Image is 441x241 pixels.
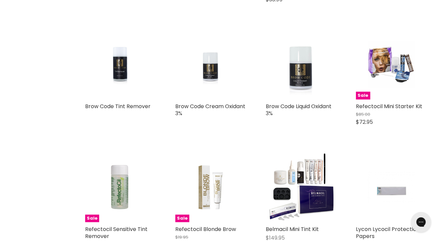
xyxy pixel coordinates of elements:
[408,210,434,234] iframe: Gorgias live chat messenger
[356,102,422,110] a: Refectocil Mini Starter Kit
[356,92,370,99] span: Sale
[368,29,414,99] img: Refectocil Mini Starter Kit
[356,111,370,117] span: $85.00
[368,152,414,222] img: Lycon Lycocil Protection Papers
[266,29,336,99] img: Brow Code Liquid Oxidant 3%
[175,215,189,222] span: Sale
[85,152,155,222] a: Refectocil Sensitive Tint RemoverSale
[187,152,234,222] img: Refectocil Blonde Brow
[175,102,245,117] a: Brow Code Cream Oxidant 3%
[175,29,245,99] a: Brow Code Cream Oxidant 3%
[356,118,373,126] span: $72.95
[175,225,236,233] a: Refectocil Blonde Brow
[97,152,144,222] img: Refectocil Sensitive Tint Remover
[356,152,426,222] a: Lycon Lycocil Protection Papers
[85,225,148,240] a: Refectocil Sensitive Tint Remover
[187,29,234,99] img: Brow Code Cream Oxidant 3%
[175,152,245,222] a: Refectocil Blonde BrowSale
[85,215,99,222] span: Sale
[266,102,332,117] a: Brow Code Liquid Oxidant 3%
[356,225,420,240] a: Lycon Lycocil Protection Papers
[356,29,426,99] a: Refectocil Mini Starter KitSale
[85,29,155,99] a: Brow Code Tint Remover
[266,152,336,222] img: Belmacil Mini Tint Kit
[85,102,151,110] a: Brow Code Tint Remover
[97,29,144,99] img: Brow Code Tint Remover
[175,234,188,240] span: $19.95
[266,225,319,233] a: Belmacil Mini Tint Kit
